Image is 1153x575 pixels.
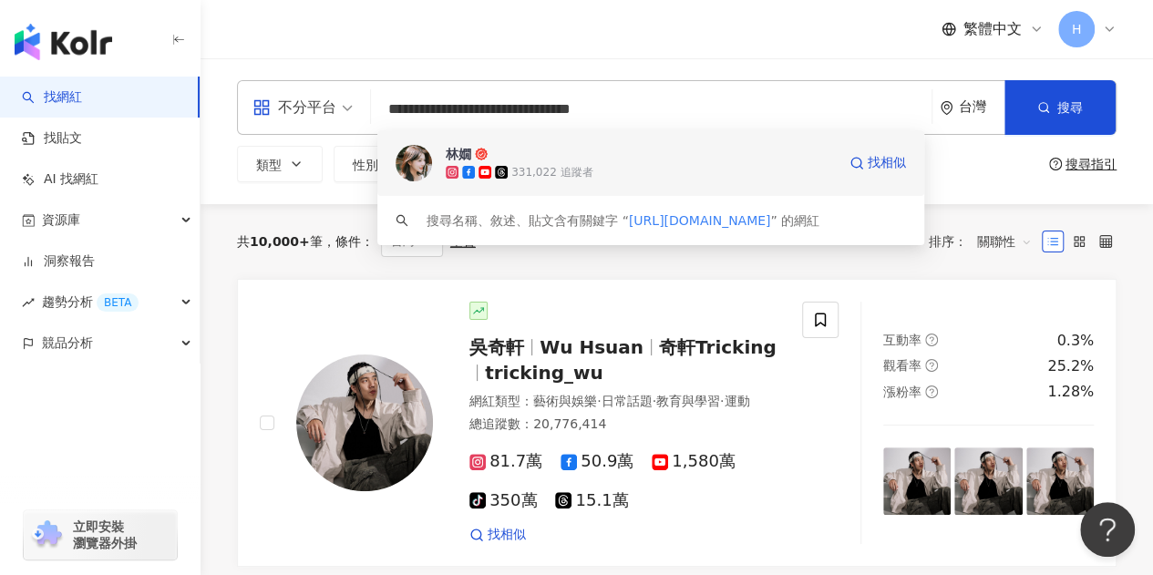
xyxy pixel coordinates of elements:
[396,145,432,181] img: KOL Avatar
[925,359,938,372] span: question-circle
[1056,331,1094,351] div: 0.3%
[1047,382,1094,402] div: 1.28%
[469,526,526,544] a: 找相似
[540,336,643,358] span: Wu Hsuan
[883,447,951,515] img: post-image
[959,99,1004,115] div: 台灣
[469,393,780,411] div: 網紅類型 ：
[323,234,374,249] span: 條件 ：
[469,452,542,471] span: 81.7萬
[929,227,1042,256] div: 排序：
[256,158,282,172] span: 類型
[656,394,720,408] span: 教育與學習
[555,491,628,510] span: 15.1萬
[24,510,177,560] a: chrome extension立即安裝 瀏覽器外掛
[237,146,323,182] button: 類型
[42,282,139,323] span: 趨勢分析
[296,354,433,491] img: KOL Avatar
[1072,19,1082,39] span: H
[29,520,65,549] img: chrome extension
[1065,157,1117,171] div: 搜尋指引
[396,214,408,227] span: search
[42,200,80,241] span: 資源庫
[511,165,592,180] div: 331,022 追蹤者
[652,394,655,408] span: ·
[97,293,139,312] div: BETA
[42,323,93,364] span: 競品分析
[724,394,749,408] span: 運動
[427,210,819,231] div: 搜尋名稱、敘述、貼文含有關鍵字 “ ” 的網紅
[469,491,537,510] span: 350萬
[15,24,112,60] img: logo
[237,234,323,249] div: 共 筆
[1004,80,1116,135] button: 搜尋
[353,158,378,172] span: 性別
[533,394,597,408] span: 藝術與娛樂
[849,145,906,181] a: 找相似
[659,336,777,358] span: 奇軒Tricking
[446,145,471,163] div: 林嫺
[629,213,771,228] span: [URL][DOMAIN_NAME]
[561,452,633,471] span: 50.9萬
[22,296,35,309] span: rise
[925,334,938,346] span: question-circle
[977,227,1032,256] span: 關聯性
[488,526,526,544] span: 找相似
[601,394,652,408] span: 日常話題
[652,452,736,471] span: 1,580萬
[250,234,310,249] span: 10,000+
[1049,158,1062,170] span: question-circle
[940,101,953,115] span: environment
[252,98,271,117] span: appstore
[1047,356,1094,376] div: 25.2%
[883,358,921,373] span: 觀看率
[925,385,938,398] span: question-circle
[237,279,1117,567] a: KOL Avatar吳奇軒Wu Hsuan奇軒Trickingtricking_wu網紅類型：藝術與娛樂·日常話題·教育與學習·運動總追蹤數：20,776,41481.7萬50.9萬1,580萬...
[22,129,82,148] a: 找貼文
[469,336,524,358] span: 吳奇軒
[485,362,603,384] span: tricking_wu
[1026,447,1094,515] img: post-image
[720,394,724,408] span: ·
[22,252,95,271] a: 洞察報告
[868,154,906,172] span: 找相似
[1057,100,1083,115] span: 搜尋
[334,146,419,182] button: 性別
[1080,502,1135,557] iframe: Help Scout Beacon - Open
[252,93,336,122] div: 不分平台
[22,170,98,189] a: AI 找網紅
[963,19,1022,39] span: 繁體中文
[469,416,780,434] div: 總追蹤數 ： 20,776,414
[883,385,921,399] span: 漲粉率
[22,88,82,107] a: search找網紅
[73,519,137,551] span: 立即安裝 瀏覽器外掛
[883,333,921,347] span: 互動率
[597,394,601,408] span: ·
[954,447,1022,515] img: post-image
